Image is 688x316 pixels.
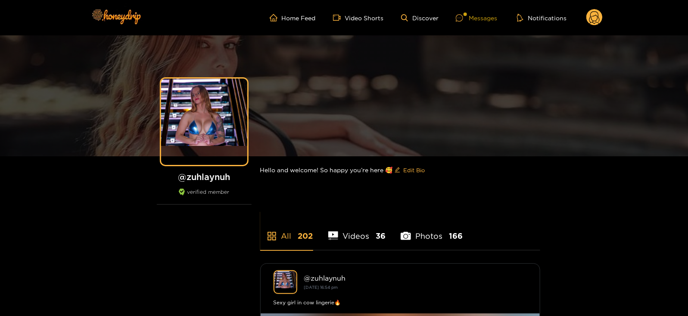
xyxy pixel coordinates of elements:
span: home [270,14,282,22]
span: Edit Bio [404,166,425,174]
span: edit [395,167,400,174]
div: Hello and welcome! So happy you’re here 🥰 [260,156,540,184]
a: Home Feed [270,14,316,22]
div: verified member [157,189,252,205]
span: video-camera [333,14,345,22]
li: All [260,211,313,250]
div: @ zuhlaynuh [304,274,527,282]
button: editEdit Bio [393,163,427,177]
span: appstore [267,231,277,241]
a: Video Shorts [333,14,384,22]
div: Sexy girl in cow lingerie🔥 [274,298,527,307]
li: Videos [328,211,386,250]
a: Discover [401,14,439,22]
li: Photos [401,211,463,250]
span: 202 [298,231,313,241]
span: 166 [449,231,463,241]
img: zuhlaynuh [274,270,297,294]
span: 36 [376,231,386,241]
div: Messages [456,13,497,23]
button: Notifications [514,13,569,22]
h1: @ zuhlaynuh [157,171,252,182]
small: [DATE] 16:54 pm [304,285,338,290]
